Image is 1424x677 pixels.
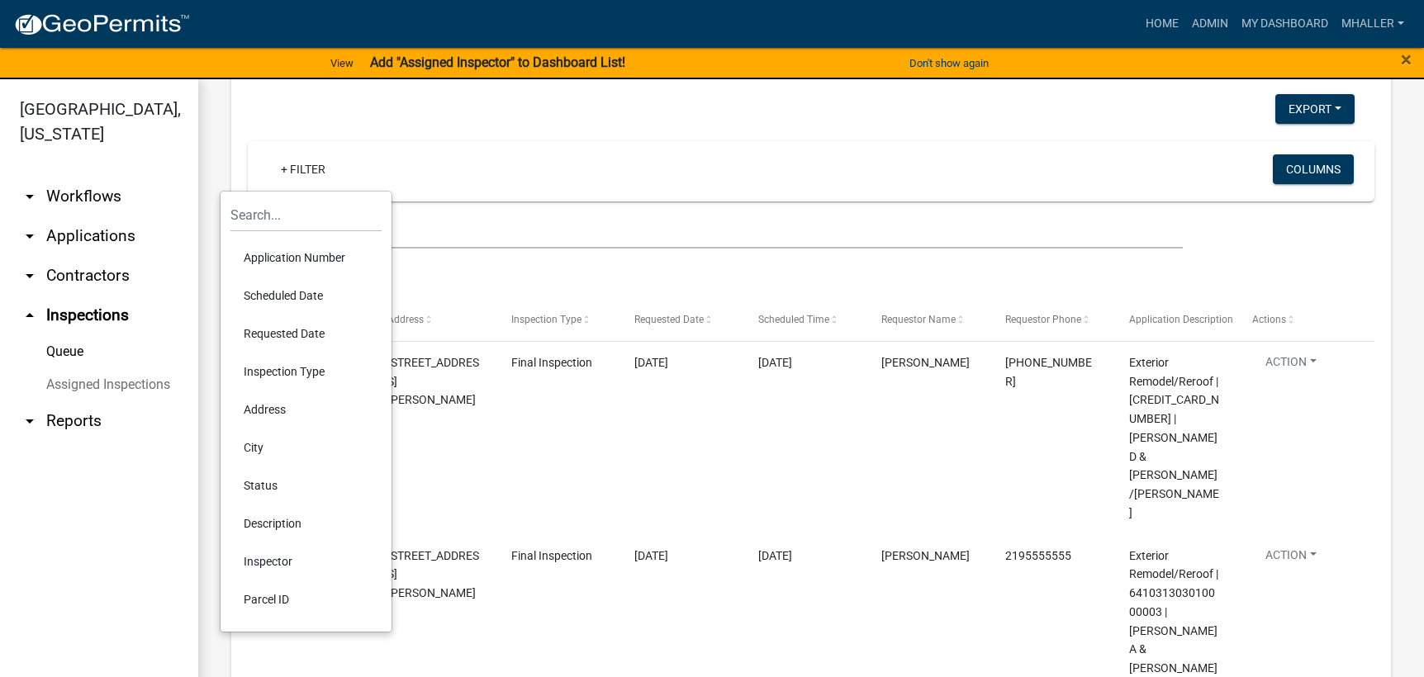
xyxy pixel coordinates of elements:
span: 02/16/2022 [634,549,668,562]
span: Tami [881,549,970,562]
i: arrow_drop_down [20,411,40,431]
span: Actions [1252,314,1286,325]
span: Application Description [1129,314,1233,325]
li: City [230,428,382,466]
span: Final Inspection [511,356,592,369]
span: Requested Date [634,314,704,325]
i: arrow_drop_down [20,187,40,206]
a: My Dashboard [1235,8,1335,40]
button: Export [1275,94,1355,124]
span: 2195555555 [1005,549,1071,562]
li: Inspector [230,542,382,580]
datatable-header-cell: Scheduled Time [743,301,866,340]
datatable-header-cell: Actions [1237,301,1360,340]
span: 10/15/2021 [634,356,668,369]
i: arrow_drop_down [20,266,40,286]
li: Parcel ID [230,580,382,618]
li: Address [230,391,382,428]
a: Home [1139,8,1185,40]
a: View [324,50,360,77]
span: Requestor Phone [1005,314,1081,325]
button: Action [1252,547,1330,570]
button: Close [1401,50,1412,69]
a: + Filter [268,154,339,184]
datatable-header-cell: Address [372,301,496,340]
span: 1408 MEADOW GLEN DR [387,549,479,600]
span: × [1401,48,1412,71]
datatable-header-cell: Requestor Name [866,301,990,340]
input: Search for inspections [248,215,1183,249]
li: Inspection Type [230,353,382,391]
span: Scheduled Time [758,314,829,325]
button: Don't show again [903,50,995,77]
li: Status [230,466,382,504]
span: Requestor Name [881,314,956,325]
datatable-header-cell: Inspection Type [495,301,619,340]
li: Description [230,504,382,542]
span: Final Inspection [511,549,592,562]
i: arrow_drop_up [20,305,40,325]
button: Action [1252,353,1330,377]
span: Exterior Remodel/Reroof | 640420301002000021 | Atrosh Ciszewski Dianna D & Ciszewski Garrett/W&H [1129,356,1219,519]
div: [DATE] [758,547,850,566]
datatable-header-cell: Requested Date [619,301,743,340]
li: Requested Date [230,315,382,353]
input: Search... [230,198,382,232]
span: 1443 N VEDEN RD [387,356,479,407]
span: 219-555-5555 [1005,356,1092,388]
li: Application Number [230,239,382,277]
div: [DATE] [758,353,850,372]
i: arrow_drop_down [20,226,40,246]
datatable-header-cell: Application Description [1113,301,1237,340]
span: Address [387,314,424,325]
span: Inspection Type [511,314,581,325]
datatable-header-cell: Requestor Phone [990,301,1113,340]
span: Tami [881,356,970,369]
button: Columns [1273,154,1354,184]
a: mhaller [1335,8,1411,40]
a: Admin [1185,8,1235,40]
li: Scheduled Date [230,277,382,315]
strong: Add "Assigned Inspector" to Dashboard List! [370,54,625,70]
